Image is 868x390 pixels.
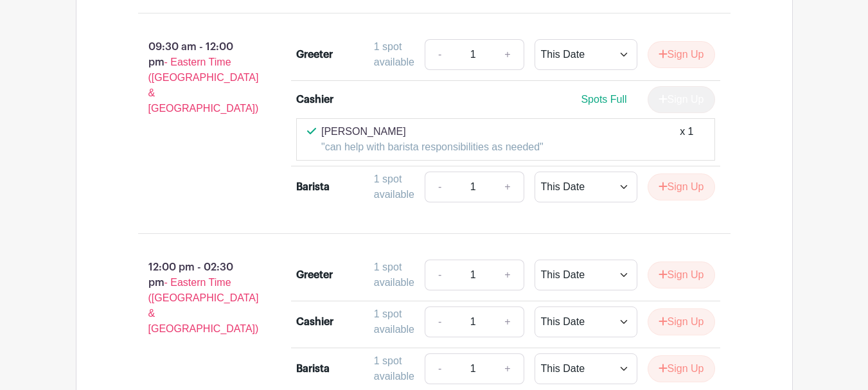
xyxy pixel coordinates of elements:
div: Barista [296,179,330,195]
div: 1 spot available [374,260,414,290]
div: Cashier [296,314,333,330]
a: - [425,260,454,290]
div: Cashier [296,92,333,107]
button: Sign Up [648,308,715,335]
span: Spots Full [581,94,626,105]
a: - [425,39,454,70]
div: 1 spot available [374,306,414,337]
a: + [492,306,524,337]
p: [PERSON_NAME] [321,124,544,139]
div: 1 spot available [374,353,414,384]
a: + [492,172,524,202]
div: x 1 [680,124,693,155]
button: Sign Up [648,355,715,382]
a: + [492,353,524,384]
a: + [492,260,524,290]
span: - Eastern Time ([GEOGRAPHIC_DATA] & [GEOGRAPHIC_DATA]) [148,277,259,334]
div: Greeter [296,267,333,283]
span: - Eastern Time ([GEOGRAPHIC_DATA] & [GEOGRAPHIC_DATA]) [148,57,259,114]
button: Sign Up [648,41,715,68]
div: Greeter [296,47,333,62]
a: - [425,353,454,384]
div: Barista [296,361,330,377]
a: - [425,172,454,202]
button: Sign Up [648,261,715,288]
p: 12:00 pm - 02:30 pm [118,254,276,342]
a: - [425,306,454,337]
p: "can help with barista responsibilities as needed" [321,139,544,155]
p: 09:30 am - 12:00 pm [118,34,276,121]
div: 1 spot available [374,39,414,70]
div: 1 spot available [374,172,414,202]
a: + [492,39,524,70]
button: Sign Up [648,173,715,200]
